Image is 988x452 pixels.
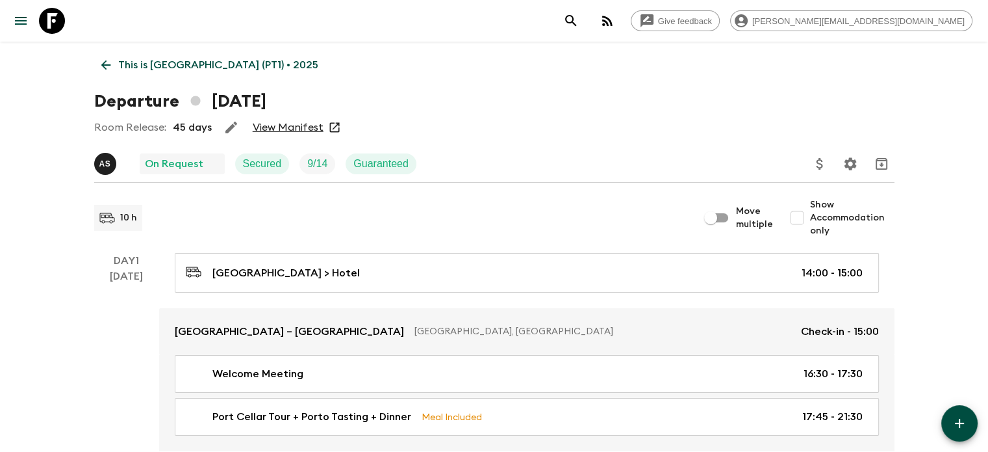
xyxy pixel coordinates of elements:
[212,409,411,425] p: Port Cellar Tour + Porto Tasting + Dinner
[94,153,119,175] button: AS
[145,156,203,172] p: On Request
[235,153,290,174] div: Secured
[94,52,325,78] a: This is [GEOGRAPHIC_DATA] (PT1) • 2025
[802,265,863,281] p: 14:00 - 15:00
[730,10,972,31] div: [PERSON_NAME][EMAIL_ADDRESS][DOMAIN_NAME]
[802,409,863,425] p: 17:45 - 21:30
[212,366,303,382] p: Welcome Meeting
[120,211,137,224] p: 10 h
[253,121,323,134] a: View Manifest
[414,325,791,338] p: [GEOGRAPHIC_DATA], [GEOGRAPHIC_DATA]
[94,88,266,114] h1: Departure [DATE]
[94,253,159,269] p: Day 1
[558,8,584,34] button: search adventures
[299,153,335,174] div: Trip Fill
[99,159,111,169] p: A S
[837,151,863,177] button: Settings
[118,57,318,73] p: This is [GEOGRAPHIC_DATA] (PT1) • 2025
[175,324,404,339] p: [GEOGRAPHIC_DATA] – [GEOGRAPHIC_DATA]
[173,120,212,135] p: 45 days
[175,398,879,436] a: Port Cellar Tour + Porto Tasting + DinnerMeal Included17:45 - 21:30
[651,16,719,26] span: Give feedback
[810,198,894,237] span: Show Accommodation only
[307,156,327,172] p: 9 / 14
[745,16,972,26] span: [PERSON_NAME][EMAIL_ADDRESS][DOMAIN_NAME]
[159,308,894,355] a: [GEOGRAPHIC_DATA] – [GEOGRAPHIC_DATA][GEOGRAPHIC_DATA], [GEOGRAPHIC_DATA]Check-in - 15:00
[8,8,34,34] button: menu
[804,366,863,382] p: 16:30 - 17:30
[736,205,774,231] span: Move multiple
[631,10,720,31] a: Give feedback
[212,265,360,281] p: [GEOGRAPHIC_DATA] > Hotel
[175,253,879,293] a: [GEOGRAPHIC_DATA] > Hotel14:00 - 15:00
[243,156,282,172] p: Secured
[807,151,833,177] button: Update Price, Early Bird Discount and Costs
[422,410,482,424] p: Meal Included
[801,324,879,339] p: Check-in - 15:00
[868,151,894,177] button: Archive (Completed, Cancelled or Unsynced Departures only)
[175,355,879,393] a: Welcome Meeting16:30 - 17:30
[94,157,119,167] span: Anne Sgrazzutti
[110,269,143,451] div: [DATE]
[353,156,409,172] p: Guaranteed
[94,120,166,135] p: Room Release:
